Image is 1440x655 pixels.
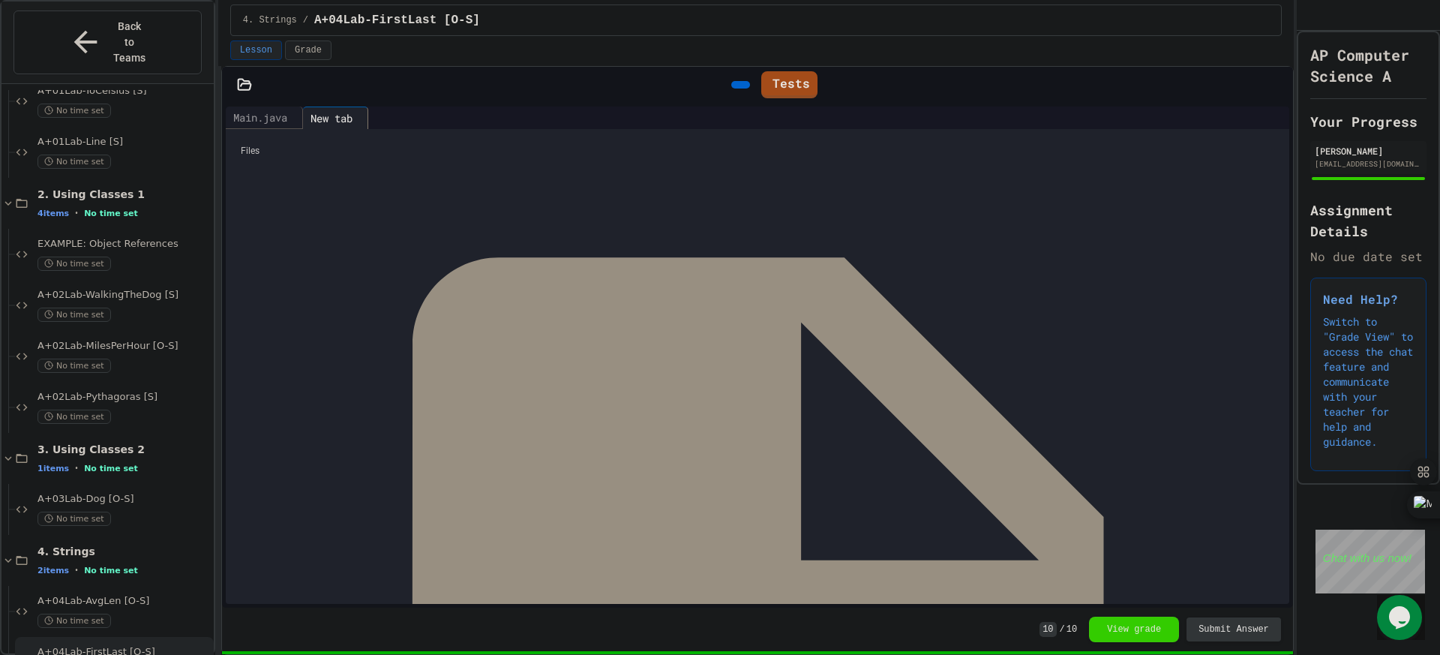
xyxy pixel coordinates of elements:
span: / [1060,623,1065,635]
span: No time set [84,566,138,575]
span: 4. Strings [37,545,211,558]
span: No time set [84,464,138,473]
button: View grade [1089,617,1179,642]
span: A+04Lab-AvgLen [O-S] [37,595,211,608]
h2: Assignment Details [1310,200,1426,242]
h1: AP Computer Science A [1310,44,1426,86]
div: Files [233,137,1282,165]
span: 3. Using Classes 2 [37,443,211,456]
span: A+02Lab-Pythagoras [S] [37,391,211,404]
div: No due date set [1310,248,1426,266]
iframe: chat widget [1377,595,1425,640]
span: A+02Lab-WalkingTheDog [S] [37,289,211,302]
span: • [75,207,78,219]
span: 2. Using Classes 1 [37,188,211,201]
span: A+03Lab-Dog [O-S] [37,493,211,506]
span: A+01Lab-Line [S] [37,136,211,149]
span: • [75,564,78,576]
span: 4. Strings [243,14,297,26]
span: No time set [37,257,111,271]
span: Back to Teams [112,19,147,66]
span: No time set [37,104,111,118]
span: No time set [37,512,111,526]
span: A+01Lab-ToCelsius [S] [37,85,211,98]
button: Lesson [230,41,282,60]
div: Main.java [226,107,303,129]
span: No time set [37,359,111,373]
div: New tab [303,107,368,129]
span: • [75,462,78,474]
span: / [303,14,308,26]
h3: Need Help? [1323,290,1414,308]
span: A+04Lab-FirstLast [O-S] [314,11,480,29]
span: No time set [37,308,111,322]
a: Tests [761,71,817,98]
p: Switch to "Grade View" to access the chat feature and communicate with your teacher for help and ... [1323,314,1414,449]
div: New tab [303,110,360,126]
span: 10 [1039,622,1056,637]
span: No time set [84,209,138,218]
h2: Your Progress [1310,111,1426,132]
span: No time set [37,410,111,424]
div: [PERSON_NAME] [1315,144,1422,158]
span: A+02Lab-MilesPerHour [O-S] [37,340,211,353]
span: 2 items [37,566,69,575]
span: No time set [37,155,111,169]
span: 1 items [37,464,69,473]
span: 10 [1066,623,1077,635]
span: 4 items [37,209,69,218]
span: EXAMPLE: Object References [37,238,211,251]
span: No time set [37,614,111,628]
button: Back to Teams [13,11,202,74]
button: Submit Answer [1186,617,1281,641]
div: [EMAIL_ADDRESS][DOMAIN_NAME] [1315,158,1422,170]
div: Main.java [226,110,295,125]
span: Submit Answer [1198,623,1269,635]
button: Grade [285,41,331,60]
iframe: chat widget [1315,530,1425,593]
